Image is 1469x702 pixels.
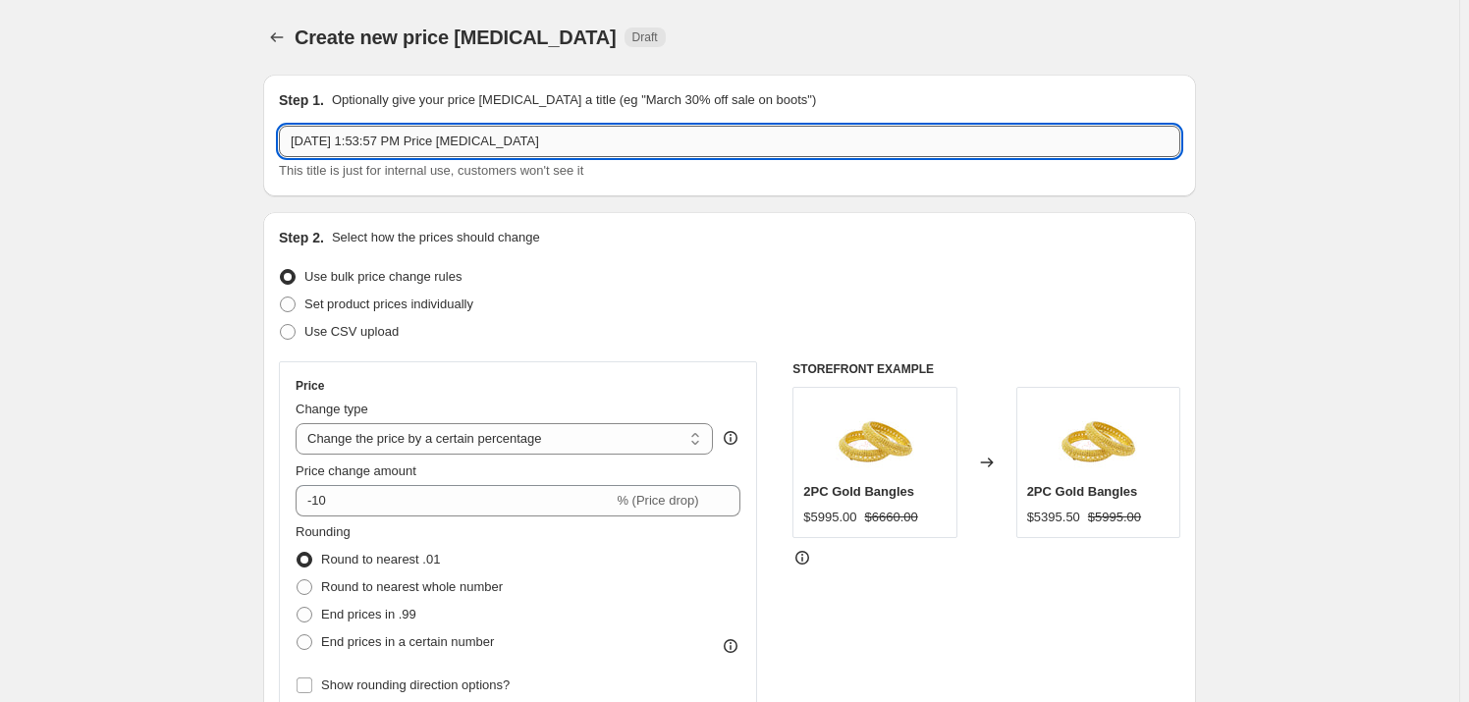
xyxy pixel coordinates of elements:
[721,428,740,448] div: help
[296,463,416,478] span: Price change amount
[304,297,473,311] span: Set product prices individually
[1059,398,1137,476] img: 1056_80x.jpg
[296,485,613,516] input: -15
[279,228,324,247] h2: Step 2.
[332,90,816,110] p: Optionally give your price [MEDICAL_DATA] a title (eg "March 30% off sale on boots")
[279,163,583,178] span: This title is just for internal use, customers won't see it
[321,607,416,621] span: End prices in .99
[836,398,914,476] img: 1056_80x.jpg
[632,29,658,45] span: Draft
[803,484,914,499] span: 2PC Gold Bangles
[321,552,440,567] span: Round to nearest .01
[865,508,918,527] strike: $6660.00
[803,508,856,527] div: $5995.00
[792,361,1180,377] h6: STOREFRONT EXAMPLE
[321,634,494,649] span: End prices in a certain number
[263,24,291,51] button: Price change jobs
[304,324,399,339] span: Use CSV upload
[332,228,540,247] p: Select how the prices should change
[1088,508,1141,527] strike: $5995.00
[296,378,324,394] h3: Price
[1027,484,1138,499] span: 2PC Gold Bangles
[304,269,462,284] span: Use bulk price change rules
[321,579,503,594] span: Round to nearest whole number
[279,126,1180,157] input: 30% off holiday sale
[295,27,617,48] span: Create new price [MEDICAL_DATA]
[1027,508,1080,527] div: $5395.50
[617,493,698,508] span: % (Price drop)
[296,524,351,539] span: Rounding
[279,90,324,110] h2: Step 1.
[321,677,510,692] span: Show rounding direction options?
[296,402,368,416] span: Change type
